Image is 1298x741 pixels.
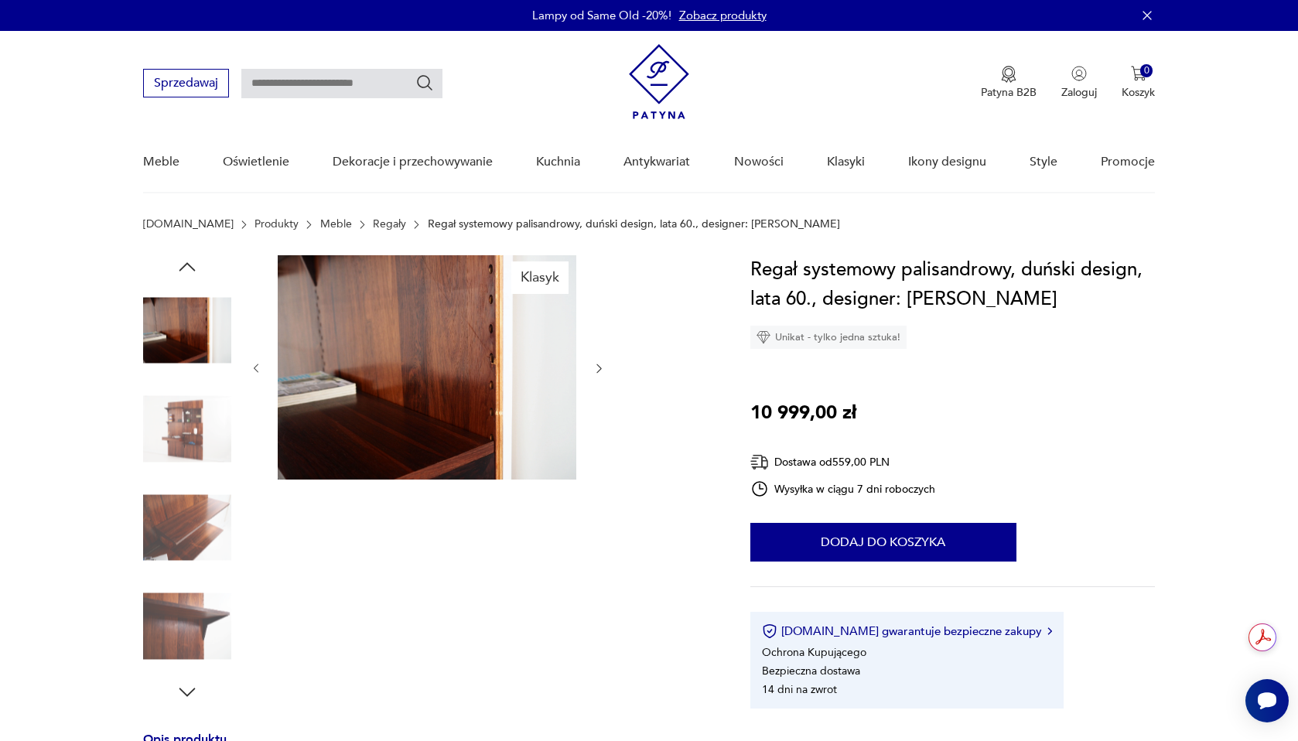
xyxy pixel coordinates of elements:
[223,132,289,192] a: Oświetlenie
[143,218,234,230] a: [DOMAIN_NAME]
[750,523,1016,562] button: Dodaj do koszyka
[1122,66,1155,100] button: 0Koszyk
[1122,85,1155,100] p: Koszyk
[1047,627,1052,635] img: Ikona strzałki w prawo
[143,582,231,671] img: Zdjęcie produktu Regał systemowy palisandrowy, duński design, lata 60., designer: Poul Cadovius
[143,483,231,572] img: Zdjęcie produktu Regał systemowy palisandrowy, duński design, lata 60., designer: Poul Cadovius
[532,8,671,23] p: Lampy od Same Old -20%!
[750,480,936,498] div: Wysyłka w ciągu 7 dni roboczych
[143,132,179,192] a: Meble
[981,66,1037,100] button: Patyna B2B
[373,218,406,230] a: Regały
[536,132,580,192] a: Kuchnia
[511,261,569,294] div: Klasyk
[1101,132,1155,192] a: Promocje
[1131,66,1146,81] img: Ikona koszyka
[143,79,229,90] a: Sprzedawaj
[254,218,299,230] a: Produkty
[981,66,1037,100] a: Ikona medaluPatyna B2B
[1071,66,1087,81] img: Ikonka użytkownika
[981,85,1037,100] p: Patyna B2B
[762,664,860,678] li: Bezpieczna dostawa
[623,132,690,192] a: Antykwariat
[679,8,767,23] a: Zobacz produkty
[757,330,770,344] img: Ikona diamentu
[750,326,907,349] div: Unikat - tylko jedna sztuka!
[333,132,493,192] a: Dekoracje i przechowywanie
[1245,679,1289,722] iframe: Smartsupp widget button
[750,255,1156,314] h1: Regał systemowy palisandrowy, duński design, lata 60., designer: [PERSON_NAME]
[1001,66,1016,83] img: Ikona medalu
[762,682,837,697] li: 14 dni na zwrot
[415,73,434,92] button: Szukaj
[750,452,936,472] div: Dostawa od 559,00 PLN
[428,218,840,230] p: Regał systemowy palisandrowy, duński design, lata 60., designer: [PERSON_NAME]
[1030,132,1057,192] a: Style
[1061,66,1097,100] button: Zaloguj
[143,385,231,473] img: Zdjęcie produktu Regał systemowy palisandrowy, duński design, lata 60., designer: Poul Cadovius
[143,69,229,97] button: Sprzedawaj
[827,132,865,192] a: Klasyki
[278,255,576,480] img: Zdjęcie produktu Regał systemowy palisandrowy, duński design, lata 60., designer: Poul Cadovius
[908,132,986,192] a: Ikony designu
[1140,64,1153,77] div: 0
[143,286,231,374] img: Zdjęcie produktu Regał systemowy palisandrowy, duński design, lata 60., designer: Poul Cadovius
[750,452,769,472] img: Ikona dostawy
[750,398,856,428] p: 10 999,00 zł
[762,623,1052,639] button: [DOMAIN_NAME] gwarantuje bezpieczne zakupy
[762,623,777,639] img: Ikona certyfikatu
[629,44,689,119] img: Patyna - sklep z meblami i dekoracjami vintage
[734,132,784,192] a: Nowości
[320,218,352,230] a: Meble
[1061,85,1097,100] p: Zaloguj
[762,645,866,660] li: Ochrona Kupującego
